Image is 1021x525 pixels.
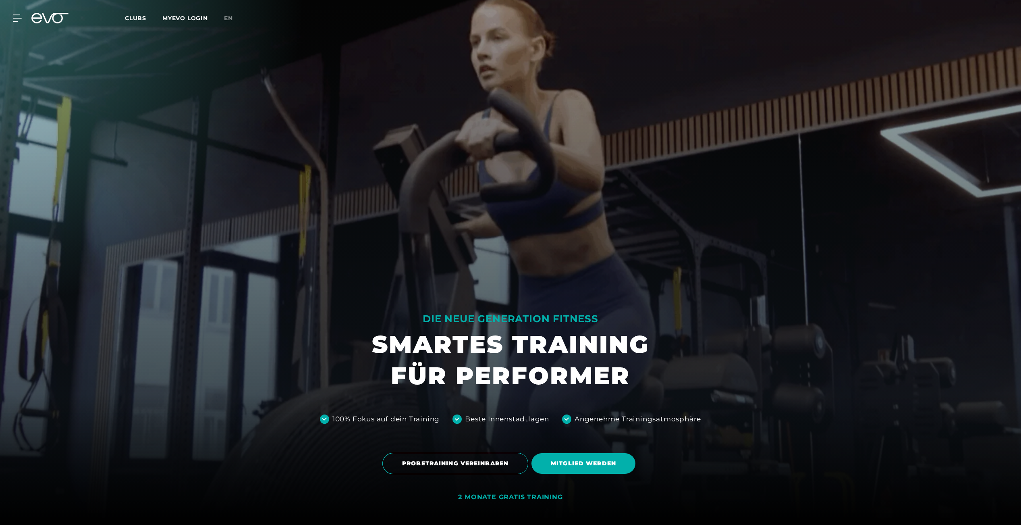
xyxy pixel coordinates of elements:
span: Clubs [125,15,146,22]
a: PROBETRAINING VEREINBAREN [382,447,531,480]
span: PROBETRAINING VEREINBAREN [402,459,508,468]
a: MYEVO LOGIN [162,15,208,22]
div: Angenehme Trainingsatmosphäre [575,414,701,425]
a: en [224,14,243,23]
div: 100% Fokus auf dein Training [332,414,440,425]
span: MITGLIED WERDEN [551,459,616,468]
a: Clubs [125,14,162,22]
div: DIE NEUE GENERATION FITNESS [372,312,649,325]
span: en [224,15,233,22]
div: 2 MONATE GRATIS TRAINING [458,493,562,502]
h1: SMARTES TRAINING FÜR PERFORMER [372,329,649,392]
div: Beste Innenstadtlagen [465,414,549,425]
a: MITGLIED WERDEN [531,447,639,480]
